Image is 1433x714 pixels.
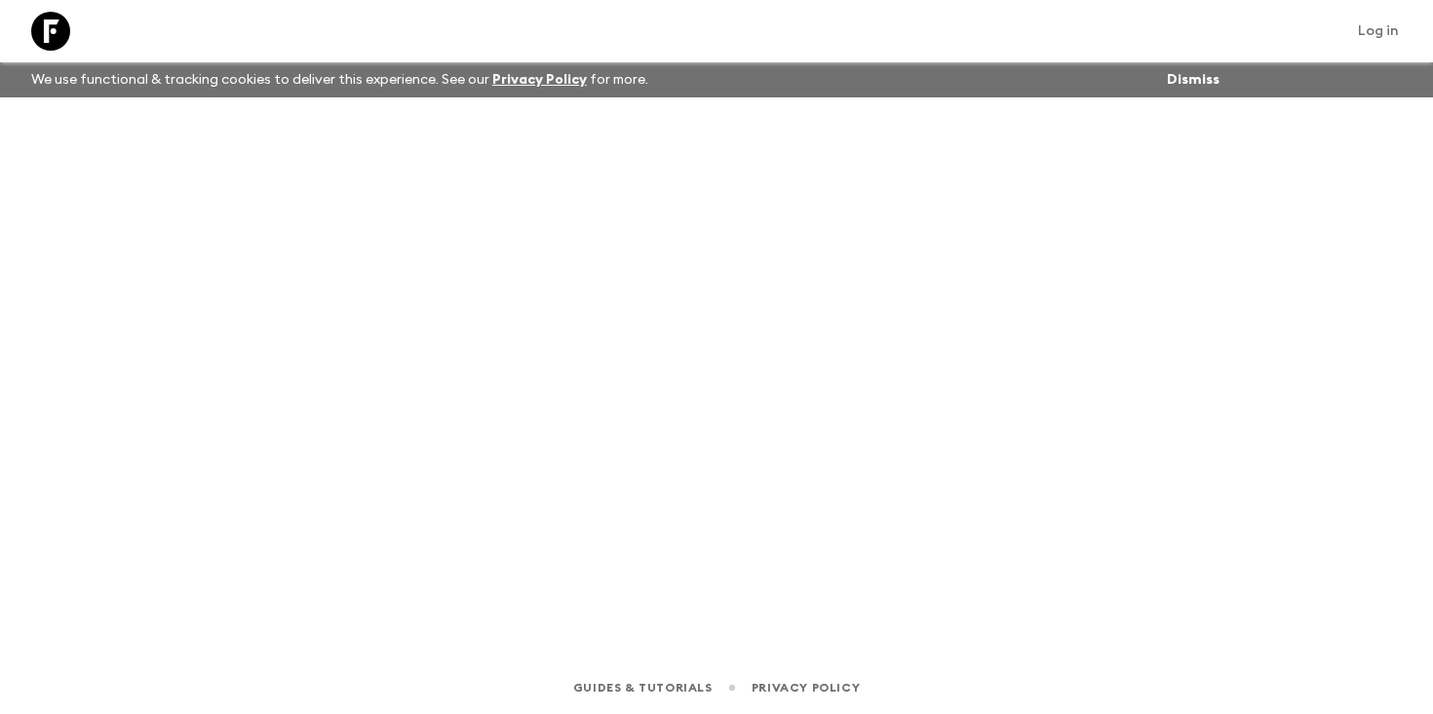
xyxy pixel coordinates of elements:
a: Log in [1347,18,1410,45]
a: Guides & Tutorials [573,677,713,698]
p: We use functional & tracking cookies to deliver this experience. See our for more. [23,62,656,97]
a: Privacy Policy [492,73,587,87]
button: Dismiss [1162,66,1224,94]
a: Privacy Policy [752,677,860,698]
